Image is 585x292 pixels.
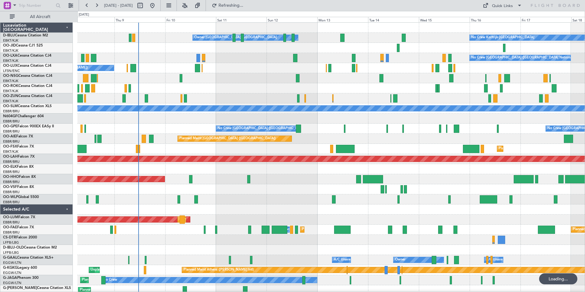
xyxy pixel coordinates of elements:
[3,185,34,189] a: OO-VSFFalcon 8X
[114,17,165,22] div: Thu 9
[486,255,511,264] div: A/C Unavailable
[3,266,17,270] span: G-KGKG
[3,125,17,128] span: OO-GPE
[3,149,18,154] a: EBKT/KJK
[419,17,470,22] div: Wed 15
[3,286,37,290] span: G-[PERSON_NAME]
[3,185,17,189] span: OO-VSF
[3,38,18,43] a: EBKT/KJK
[218,3,244,8] span: Refreshing...
[165,17,216,22] div: Fri 10
[3,34,48,37] a: D-IBLUCessna Citation M2
[3,114,17,118] span: N604GF
[3,54,51,58] a: OO-LXACessna Citation CJ4
[3,266,37,270] a: G-KGKGLegacy 600
[64,17,114,22] div: Wed 8
[470,17,520,22] div: Thu 16
[3,155,18,159] span: OO-LAH
[19,1,54,10] input: Trip Number
[3,155,35,159] a: OO-LAHFalcon 7X
[3,175,19,179] span: OO-HHO
[368,17,419,22] div: Tue 14
[3,54,17,58] span: OO-LXA
[3,104,52,108] a: OO-SLMCessna Citation XLS
[3,48,18,53] a: EBKT/KJK
[3,256,17,260] span: G-GAAL
[3,250,19,255] a: LFPB/LBG
[3,236,16,239] span: CS-DTR
[3,99,18,103] a: EBKT/KJK
[3,230,20,235] a: EBBR/BRU
[3,271,21,275] a: EGGW/LTN
[3,170,20,174] a: EBBR/BRU
[3,125,54,128] a: OO-GPEFalcon 900EX EASy II
[471,33,534,42] div: No Crew Kortrijk-[GEOGRAPHIC_DATA]
[3,276,39,280] a: G-JAGAPhenom 300
[3,94,52,98] a: OO-ZUNCessna Citation CJ4
[3,119,20,124] a: EBBR/BRU
[218,124,320,133] div: No Crew [GEOGRAPHIC_DATA] ([GEOGRAPHIC_DATA] National)
[3,79,18,83] a: EBKT/KJK
[480,1,525,10] button: Quick Links
[3,64,17,68] span: OO-LUX
[3,281,21,285] a: EGGW/LTN
[3,145,17,148] span: OO-FSX
[16,15,65,19] span: All Aircraft
[3,64,51,68] a: OO-LUXCessna Citation CJ4
[3,226,34,229] a: OO-FAEFalcon 7X
[3,44,16,47] span: OO-JID
[3,256,54,260] a: G-GAALCessna Citation XLS+
[209,1,246,10] button: Refreshing...
[520,17,571,22] div: Fri 17
[7,12,66,22] button: All Aircraft
[3,165,17,169] span: OO-ELK
[3,165,34,169] a: OO-ELKFalcon 8X
[334,255,359,264] div: A/C Unavailable
[3,139,20,144] a: EBBR/BRU
[539,273,577,284] div: Loading...
[3,104,18,108] span: OO-SLM
[3,84,18,88] span: OO-ROK
[3,260,21,265] a: EGGW/LTN
[3,240,19,245] a: LFPB/LBG
[103,275,117,285] div: No Crew
[492,3,513,9] div: Quick Links
[3,145,34,148] a: OO-FSXFalcon 7X
[3,135,33,138] a: OO-AIEFalcon 7X
[3,58,18,63] a: EBKT/KJK
[471,53,574,62] div: No Crew [GEOGRAPHIC_DATA] ([GEOGRAPHIC_DATA] National)
[3,114,44,118] a: N604GFChallenger 604
[3,74,52,78] a: OO-NSGCessna Citation CJ4
[3,246,57,249] a: D-IBLU-OLDCessna Citation M2
[3,220,20,225] a: EBBR/BRU
[3,34,15,37] span: D-IBLU
[194,33,277,42] div: Owner [GEOGRAPHIC_DATA]-[GEOGRAPHIC_DATA]
[3,195,39,199] a: OO-WLPGlobal 5500
[3,236,37,239] a: CS-DTRFalcon 2000
[3,159,20,164] a: EBBR/BRU
[79,12,89,17] div: [DATE]
[3,190,20,194] a: EBBR/BRU
[3,74,18,78] span: OO-NSG
[3,89,18,93] a: EBKT/KJK
[3,135,16,138] span: OO-AIE
[317,17,368,22] div: Mon 13
[3,286,71,290] a: G-[PERSON_NAME]Cessna Citation XLS
[3,109,20,114] a: EBBR/BRU
[3,226,17,229] span: OO-FAE
[179,134,276,143] div: Planned Maint [GEOGRAPHIC_DATA] ([GEOGRAPHIC_DATA])
[3,180,20,184] a: EBBR/BRU
[3,129,20,134] a: EBBR/BRU
[3,246,24,249] span: D-IBLU-OLD
[82,275,178,285] div: Planned Maint [GEOGRAPHIC_DATA] ([GEOGRAPHIC_DATA])
[395,255,405,264] div: Owner
[3,84,52,88] a: OO-ROKCessna Citation CJ4
[3,200,20,204] a: EBBR/BRU
[216,17,267,22] div: Sat 11
[499,144,570,153] div: Planned Maint Kortrijk-[GEOGRAPHIC_DATA]
[184,265,254,275] div: Planned Maint Athens ([PERSON_NAME] Intl)
[3,276,17,280] span: G-JAGA
[3,44,43,47] a: OO-JIDCessna CJ1 525
[3,215,18,219] span: OO-LUM
[3,215,35,219] a: OO-LUMFalcon 7X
